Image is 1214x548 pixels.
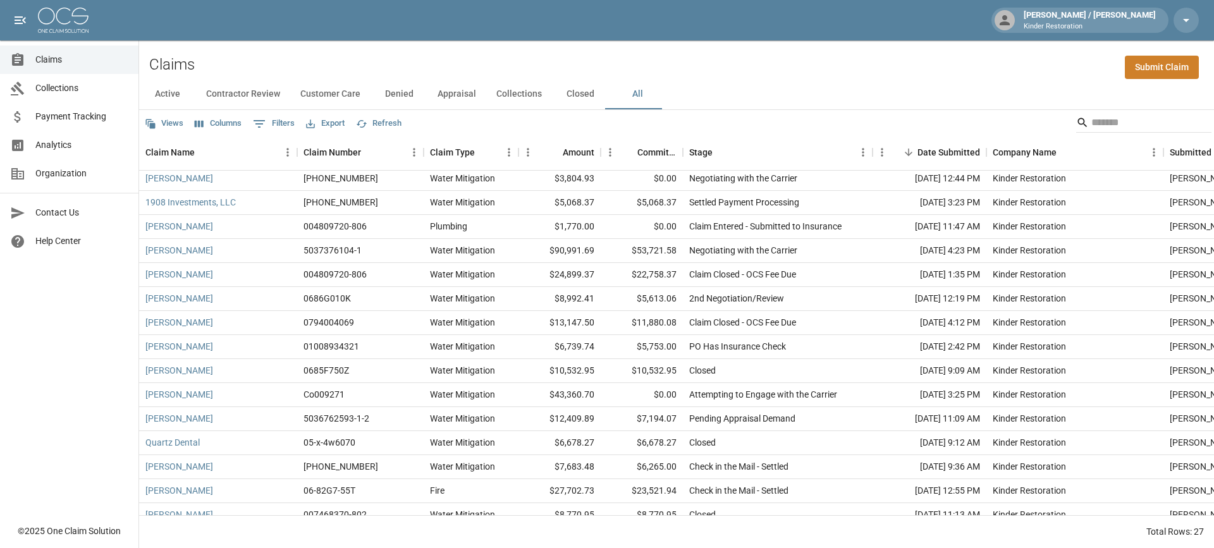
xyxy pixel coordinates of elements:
div: Kinder Restoration [993,340,1066,353]
button: All [609,79,666,109]
button: Menu [405,143,424,162]
div: 0794004069 [303,316,354,329]
span: Analytics [35,138,128,152]
div: $53,721.58 [601,239,683,263]
img: ocs-logo-white-transparent.png [38,8,89,33]
div: 0685F750Z [303,364,349,377]
div: Water Mitigation [430,172,495,185]
div: Check in the Mail - Settled [689,460,788,473]
div: $23,521.94 [601,479,683,503]
div: Kinder Restoration [993,388,1066,401]
div: $10,532.95 [518,359,601,383]
a: [PERSON_NAME] [145,388,213,401]
div: $6,678.27 [601,431,683,455]
div: Amount [563,135,594,170]
div: Stage [683,135,873,170]
div: [DATE] 1:35 PM [873,263,986,287]
div: $1,770.00 [518,215,601,239]
div: Water Mitigation [430,412,495,425]
div: Water Mitigation [430,268,495,281]
div: [DATE] 11:09 AM [873,407,986,431]
a: [PERSON_NAME] [145,316,213,329]
div: Claim Closed - OCS Fee Due [689,316,796,329]
div: Search [1076,113,1211,135]
div: Co009271 [303,388,345,401]
div: $3,804.93 [518,167,601,191]
a: 1908 Investments, LLC [145,196,236,209]
div: 004809720-806 [303,220,367,233]
button: Views [142,114,187,133]
div: $6,265.00 [601,455,683,479]
div: Claim Number [303,135,361,170]
button: Appraisal [427,79,486,109]
div: Water Mitigation [430,364,495,377]
div: [DATE] 9:36 AM [873,455,986,479]
div: [DATE] 3:25 PM [873,383,986,407]
div: $5,068.37 [601,191,683,215]
a: [PERSON_NAME] [145,292,213,305]
div: Claim Name [139,135,297,170]
div: $0.00 [601,215,683,239]
span: Organization [35,167,128,180]
button: Collections [486,79,552,109]
div: Claim Number [297,135,424,170]
button: Refresh [353,114,405,133]
div: Water Mitigation [430,388,495,401]
button: Sort [545,143,563,161]
div: Water Mitigation [430,436,495,449]
button: Sort [1057,143,1074,161]
div: Date Submitted [873,135,986,170]
div: Water Mitigation [430,340,495,353]
div: $7,194.07 [601,407,683,431]
span: Payment Tracking [35,110,128,123]
div: 05-x-4w6070 [303,436,355,449]
div: $24,899.37 [518,263,601,287]
button: Customer Care [290,79,371,109]
div: Kinder Restoration [993,172,1066,185]
button: Menu [1144,143,1163,162]
button: Sort [475,143,493,161]
button: Sort [361,143,379,161]
span: Claims [35,53,128,66]
button: Menu [854,143,873,162]
div: [PERSON_NAME] / [PERSON_NAME] [1019,9,1161,32]
div: Claim Type [424,135,518,170]
div: Kinder Restoration [993,460,1066,473]
button: Denied [371,79,427,109]
div: Amount [518,135,601,170]
button: Menu [278,143,297,162]
div: Claim Name [145,135,195,170]
div: 300-0340006-2025 [303,196,378,209]
div: Negotiating with the Carrier [689,244,797,257]
button: Active [139,79,196,109]
div: [DATE] 9:12 AM [873,431,986,455]
div: 06-82G7-55T [303,484,355,497]
h2: Claims [149,56,195,74]
button: Sort [900,143,917,161]
div: Fire [430,484,445,497]
div: [DATE] 4:23 PM [873,239,986,263]
div: Total Rows: 27 [1146,525,1204,538]
div: Water Mitigation [430,316,495,329]
div: Pending Appraisal Demand [689,412,795,425]
div: Water Mitigation [430,292,495,305]
div: Kinder Restoration [993,484,1066,497]
div: $0.00 [601,383,683,407]
div: Plumbing [430,220,467,233]
a: [PERSON_NAME] [145,172,213,185]
div: [DATE] 12:19 PM [873,287,986,311]
div: [DATE] 12:44 PM [873,167,986,191]
div: Kinder Restoration [993,292,1066,305]
div: Negotiating with the Carrier [689,172,797,185]
div: $7,683.48 [518,455,601,479]
a: [PERSON_NAME] [145,244,213,257]
a: [PERSON_NAME] [145,484,213,497]
div: $8,992.41 [518,287,601,311]
a: Quartz Dental [145,436,200,449]
div: $10,532.95 [601,359,683,383]
div: Water Mitigation [430,508,495,521]
div: 2nd Negotiation/Review [689,292,784,305]
div: [DATE] 12:55 PM [873,479,986,503]
button: Menu [873,143,892,162]
div: Claim Entered - Submitted to Insurance [689,220,842,233]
